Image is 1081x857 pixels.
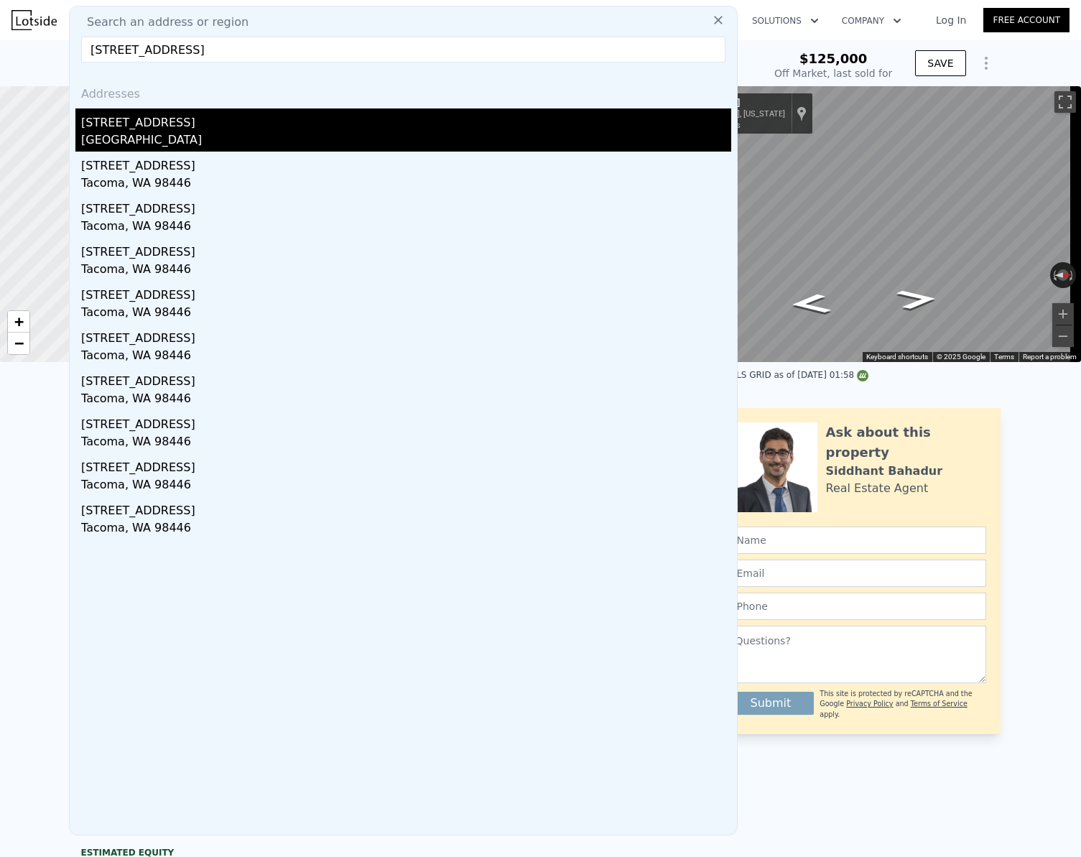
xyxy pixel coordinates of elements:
[81,496,731,519] div: [STREET_ADDRESS]
[81,433,731,453] div: Tacoma, WA 98446
[81,324,731,347] div: [STREET_ADDRESS]
[773,289,848,318] path: Go South, 1st Ave S
[728,692,815,715] button: Submit
[81,476,731,496] div: Tacoma, WA 98446
[81,37,725,62] input: Enter an address, city, region, neighborhood or zip code
[915,50,965,76] button: SAVE
[81,218,731,238] div: Tacoma, WA 98446
[1050,269,1076,281] button: Reset the view
[8,311,29,333] a: Zoom in
[81,304,731,324] div: Tacoma, WA 98446
[797,106,807,121] a: Show location on map
[1054,91,1076,113] button: Toggle fullscreen view
[972,49,1001,78] button: Show Options
[14,312,24,330] span: +
[983,8,1070,32] a: Free Account
[728,560,986,587] input: Email
[81,108,731,131] div: [STREET_ADDRESS]
[75,74,731,108] div: Addresses
[937,353,985,361] span: © 2025 Google
[728,527,986,554] input: Name
[911,700,968,708] a: Terms of Service
[657,86,1081,362] div: Street View
[728,593,986,620] input: Phone
[826,463,943,480] div: Siddhant Bahadur
[1052,303,1074,325] button: Zoom in
[81,175,731,195] div: Tacoma, WA 98446
[741,8,830,34] button: Solutions
[81,453,731,476] div: [STREET_ADDRESS]
[14,334,24,352] span: −
[857,370,868,381] img: NWMLS Logo
[81,195,731,218] div: [STREET_ADDRESS]
[1052,325,1074,347] button: Zoom out
[81,390,731,410] div: Tacoma, WA 98446
[8,333,29,354] a: Zoom out
[81,238,731,261] div: [STREET_ADDRESS]
[879,284,955,315] path: Go North, 1st Ave S
[866,352,928,362] button: Keyboard shortcuts
[774,66,892,80] div: Off Market, last sold for
[820,689,985,720] div: This site is protected by reCAPTCHA and the Google and apply.
[81,367,731,390] div: [STREET_ADDRESS]
[1069,262,1077,288] button: Rotate clockwise
[1050,262,1058,288] button: Rotate counterclockwise
[81,347,731,367] div: Tacoma, WA 98446
[81,410,731,433] div: [STREET_ADDRESS]
[826,480,929,497] div: Real Estate Agent
[994,353,1014,361] a: Terms
[81,261,731,281] div: Tacoma, WA 98446
[846,700,893,708] a: Privacy Policy
[81,281,731,304] div: [STREET_ADDRESS]
[657,86,1081,362] div: Map
[830,8,913,34] button: Company
[81,131,731,152] div: [GEOGRAPHIC_DATA]
[81,152,731,175] div: [STREET_ADDRESS]
[919,13,983,27] a: Log In
[75,14,249,31] span: Search an address or region
[11,10,57,30] img: Lotside
[826,422,986,463] div: Ask about this property
[799,51,868,66] span: $125,000
[81,519,731,539] div: Tacoma, WA 98446
[1023,353,1077,361] a: Report a problem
